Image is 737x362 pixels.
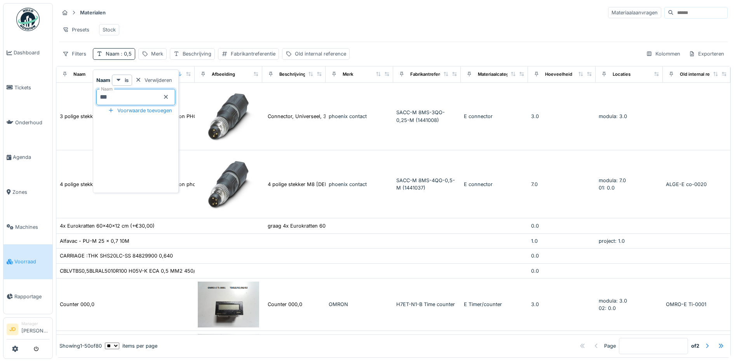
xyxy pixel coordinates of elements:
[343,71,353,78] div: Merk
[105,343,157,350] div: items per page
[14,49,49,56] span: Dashboard
[73,71,85,78] div: Naam
[545,71,572,78] div: Hoeveelheid
[99,86,114,92] label: Naam
[604,343,616,350] div: Page
[198,153,259,215] img: 4 polige stekker M8 male quickon phoenix SACC-M 8MS-4QO-0,5-M
[12,188,49,196] span: Zones
[16,8,40,31] img: Badge_color-CXgf-gQk.svg
[531,252,592,259] div: 0.0
[132,75,175,85] div: Verwijderen
[198,282,259,327] img: Counter 000,0
[599,113,627,119] span: modula: 3.0
[691,343,699,350] strong: of 2
[531,301,592,308] div: 3.0
[14,293,49,300] span: Rapportage
[119,51,132,57] span: : 0,5
[60,252,173,259] div: CARRIAGE :THK SHS20LC-SS 84829900 0,640
[666,181,727,188] div: ALGE-E co-0020
[396,109,458,124] div: SACC-M 8MS-3QO-0,25-M (1441008)
[13,153,49,161] span: Agenda
[59,24,93,35] div: Presets
[531,222,592,230] div: 0.0
[125,77,129,84] strong: is
[464,181,525,188] div: E connector
[685,48,728,59] div: Exporteren
[396,177,458,191] div: SACC-M 8MS-4QO-0,5-M (1441037)
[7,324,18,335] li: JD
[151,50,163,57] div: Merk
[60,181,270,188] div: 4 polige stekker M8 [DEMOGRAPHIC_DATA] quickon phoenix SACC-M 8MS-4QO-0,5-M
[77,9,109,16] strong: Materialen
[464,113,525,120] div: E connector
[60,113,277,120] div: 3 polige stekker M8 [DEMOGRAPHIC_DATA] quickon PHOENIX SACC-M 8MS-3QO-0,25-M
[599,305,616,311] span: 02: 0.0
[531,267,592,275] div: 0.0
[14,258,49,265] span: Voorraad
[599,238,625,244] span: project: 1.0
[396,301,458,308] div: H7ET-N1-B Time counter
[60,237,129,245] div: Alfavac - PU-M 25 x 0,7 10M
[464,301,525,308] div: E Timer/counter
[14,84,49,91] span: Tickets
[106,50,132,57] div: Naam
[478,71,517,78] div: Materiaalcategorie
[599,178,626,183] span: modula: 7.0
[212,71,235,78] div: Afbeelding
[599,298,627,304] span: modula: 3.0
[329,181,390,188] div: phoenix contact
[268,222,378,230] div: graag 4x Eurokratten 60x40x12 cm (+€30,00)
[643,48,684,59] div: Kolommen
[329,301,390,308] div: OMRON
[268,181,440,188] div: 4 polige stekker M8 [DEMOGRAPHIC_DATA] quickon phoenix SACC-M...
[680,71,727,78] div: Old internal reference
[59,48,90,59] div: Filters
[231,50,275,57] div: Fabrikantreferentie
[329,113,390,120] div: phoenix contact
[21,321,49,327] div: Manager
[613,71,631,78] div: Locaties
[198,86,259,147] img: 3 polige stekker M8 male quickon PHOENIX SACC-M 8MS-3QO-0,25-M
[21,321,49,338] li: [PERSON_NAME]
[599,185,615,191] span: 01: 0.0
[60,267,208,275] div: CBLVTBS0,5BLRAL5010R100 H05V-K ECA 0,5 MM2 450/750V
[60,222,155,230] div: 4x Eurokratten 60x40x12 cm (+€30,00)
[96,77,110,84] strong: Naam
[608,7,661,18] div: Materiaalaanvragen
[59,343,102,350] div: Showing 1 - 50 of 80
[268,301,302,308] div: Counter 000,0
[531,237,592,245] div: 1.0
[531,181,592,188] div: 7.0
[60,301,94,308] div: Counter 000,0
[295,50,346,57] div: Old internal reference
[410,71,451,78] div: Fabrikantreferentie
[531,113,592,120] div: 3.0
[105,105,175,116] div: Voorwaarde toevoegen
[183,50,211,57] div: Beschrijving
[666,301,727,308] div: OMRO-E Ti-0001
[268,113,386,120] div: Connector, Universeel, 3-polig, connector recht...
[15,223,49,231] span: Machines
[103,26,116,33] div: Stock
[279,71,306,78] div: Beschrijving
[15,119,49,126] span: Onderhoud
